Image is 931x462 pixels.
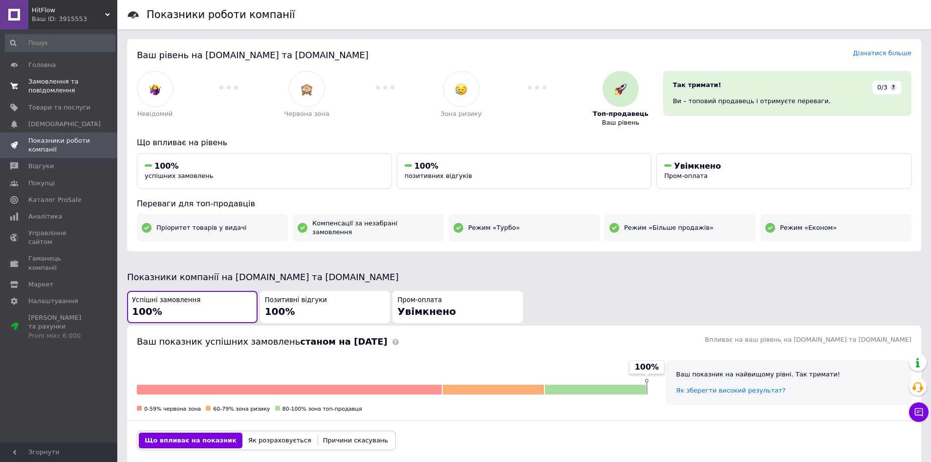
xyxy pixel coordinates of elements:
span: 0-59% червона зона [144,406,201,412]
button: УвімкненоПром-оплата [656,153,911,189]
span: [DEMOGRAPHIC_DATA] [28,120,101,129]
span: Каталог ProSale [28,196,81,204]
div: 0/3 [872,81,902,94]
span: HitFlow [32,6,105,15]
span: позитивних відгуків [405,172,472,179]
span: Показники роботи компанії [28,136,90,154]
span: Відгуки [28,162,54,171]
span: Компенсації за незабрані замовлення [312,219,439,237]
span: Показники компанії на [DOMAIN_NAME] та [DOMAIN_NAME] [127,272,399,282]
span: Аналітика [28,212,62,221]
span: Червона зона [284,110,329,118]
span: 60-79% зона ризику [213,406,270,412]
span: ? [890,84,897,91]
span: Товари та послуги [28,103,90,112]
div: Ви – топовий продавець і отримуєте переваги. [673,97,902,106]
span: Пріоритет товарів у видачі [156,223,247,232]
a: Як зберегти високий результат? [676,387,785,394]
span: успішних замовлень [145,172,213,179]
span: Ваш показник успішних замовлень [137,336,388,347]
a: Дізнатися більше [853,49,911,57]
button: Пром-оплатаУвімкнено [392,291,523,324]
span: Режим «Більше продажів» [624,223,714,232]
button: Як розраховується [242,433,317,448]
span: Налаштування [28,297,78,306]
img: :woman-shrugging: [149,83,161,95]
button: 100%успішних замовлень [137,153,392,189]
span: Увімкнено [397,306,456,317]
span: Режим «Економ» [780,223,837,232]
span: Успішні замовлення [132,296,200,305]
span: Гаманець компанії [28,254,90,272]
span: Головна [28,61,56,69]
button: Позитивні відгуки100% [260,291,390,324]
button: Причини скасувань [317,433,394,448]
div: Ваш ID: 3915553 [32,15,117,23]
span: [PERSON_NAME] та рахунки [28,313,90,340]
span: Увімкнено [674,161,721,171]
span: Режим «Турбо» [468,223,520,232]
span: Переваги для топ-продавців [137,199,255,208]
span: 100% [635,362,659,373]
span: Так тримати! [673,81,721,88]
img: :rocket: [614,83,627,95]
span: Позитивні відгуки [265,296,327,305]
input: Пошук [5,34,115,52]
button: Що впливає на показник [139,433,242,448]
button: Успішні замовлення100% [127,291,258,324]
button: Чат з покупцем [909,402,929,422]
div: Ваш показник на найвищому рівні. Так тримати! [676,370,902,379]
span: 100% [154,161,178,171]
span: Ваш рівень [602,118,640,127]
span: Ваш рівень на [DOMAIN_NAME] та [DOMAIN_NAME] [137,50,368,60]
span: Впливає на ваш рівень на [DOMAIN_NAME] та [DOMAIN_NAME] [705,336,911,343]
img: :see_no_evil: [301,83,313,95]
b: станом на [DATE] [300,336,387,347]
button: 100%позитивних відгуків [397,153,652,189]
div: Prom мікс 6 000 [28,331,90,340]
img: :disappointed_relieved: [455,83,467,95]
span: Топ-продавець [593,110,649,118]
span: Пром-оплата [664,172,708,179]
span: Покупці [28,179,55,188]
span: Управління сайтом [28,229,90,246]
span: 100% [265,306,295,317]
span: Невідомий [137,110,173,118]
h1: Показники роботи компанії [147,9,295,21]
span: Пром-оплата [397,296,442,305]
span: Що впливає на рівень [137,138,227,147]
span: 100% [414,161,438,171]
span: 80-100% зона топ-продавця [282,406,362,412]
span: 100% [132,306,162,317]
span: Маркет [28,280,53,289]
span: Замовлення та повідомлення [28,77,90,95]
span: Зона ризику [440,110,482,118]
